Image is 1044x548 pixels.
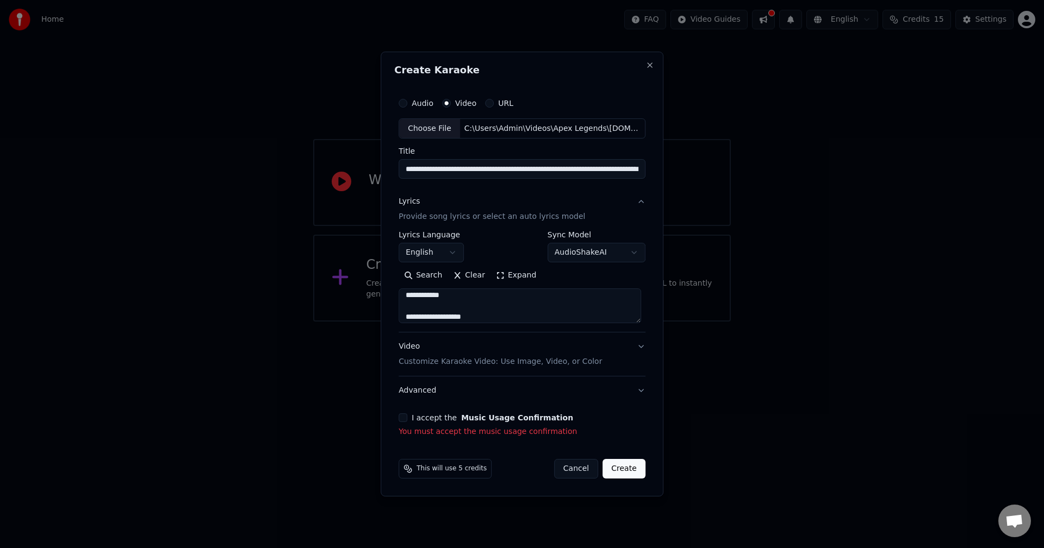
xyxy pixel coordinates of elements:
[548,231,645,239] label: Sync Model
[399,231,464,239] label: Lyrics Language
[399,342,602,368] div: Video
[399,333,645,376] button: VideoCustomize Karaoke Video: Use Image, Video, or Color
[399,356,602,367] p: Customize Karaoke Video: Use Image, Video, or Color
[399,231,645,332] div: LyricsProvide song lyrics or select an auto lyrics model
[399,197,420,207] div: Lyrics
[399,188,645,231] button: LyricsProvide song lyrics or select an auto lyrics model
[399,119,460,138] div: Choose File
[490,267,542,285] button: Expand
[498,99,513,107] label: URL
[412,414,573,421] label: I accept the
[417,464,487,473] span: This will use 5 credits
[399,267,448,285] button: Search
[412,99,433,107] label: Audio
[602,459,645,478] button: Create
[460,123,645,134] div: C:\Users\Admin\Videos\Apex Legends\[DOMAIN_NAME]_YouTube_Close-To-You-The-Carpenters-Instrumental...
[399,376,645,405] button: Advanced
[554,459,598,478] button: Cancel
[394,65,650,75] h2: Create Karaoke
[455,99,476,107] label: Video
[448,267,490,285] button: Clear
[399,212,585,223] p: Provide song lyrics or select an auto lyrics model
[399,426,645,437] p: You must accept the music usage confirmation
[461,414,573,421] button: I accept the
[399,148,645,155] label: Title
